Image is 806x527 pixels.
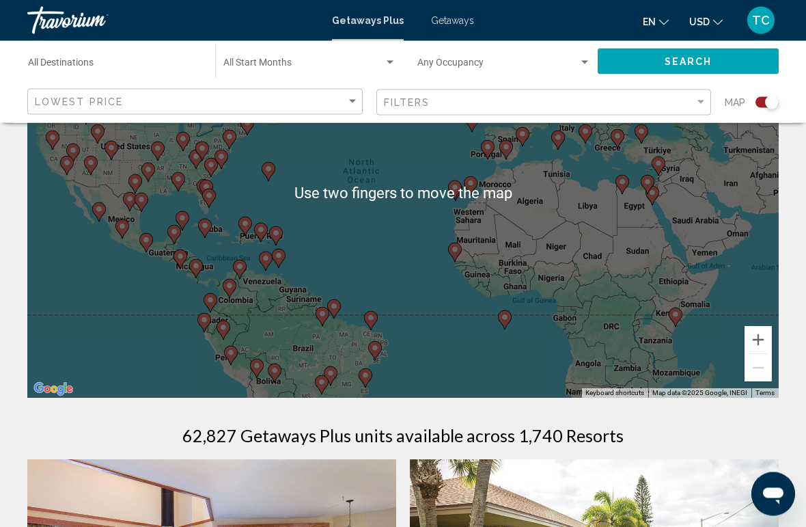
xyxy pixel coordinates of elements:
span: Map [725,93,745,112]
mat-select: Sort by [35,96,359,108]
span: Search [665,57,712,68]
button: Filter [376,89,712,117]
a: Open this area in Google Maps (opens a new window) [31,381,76,398]
h1: 62,827 Getaways Plus units available across 1,740 Resorts [182,426,624,446]
a: Travorium [27,7,318,34]
span: Map data ©2025 Google, INEGI [652,390,747,397]
button: Change currency [689,12,723,31]
button: User Menu [743,6,779,35]
img: Google [31,381,76,398]
a: Getaways [431,15,474,26]
span: Filters [384,97,430,108]
button: Zoom out [745,355,772,382]
span: en [643,16,656,27]
button: Search [598,49,779,74]
button: Change language [643,12,669,31]
span: Lowest Price [35,96,123,107]
span: USD [689,16,710,27]
span: TC [752,14,770,27]
a: Getaways Plus [332,15,404,26]
button: Zoom in [745,327,772,354]
a: Terms [755,390,775,397]
iframe: Button to launch messaging window [751,472,795,516]
button: Keyboard shortcuts [585,389,644,398]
